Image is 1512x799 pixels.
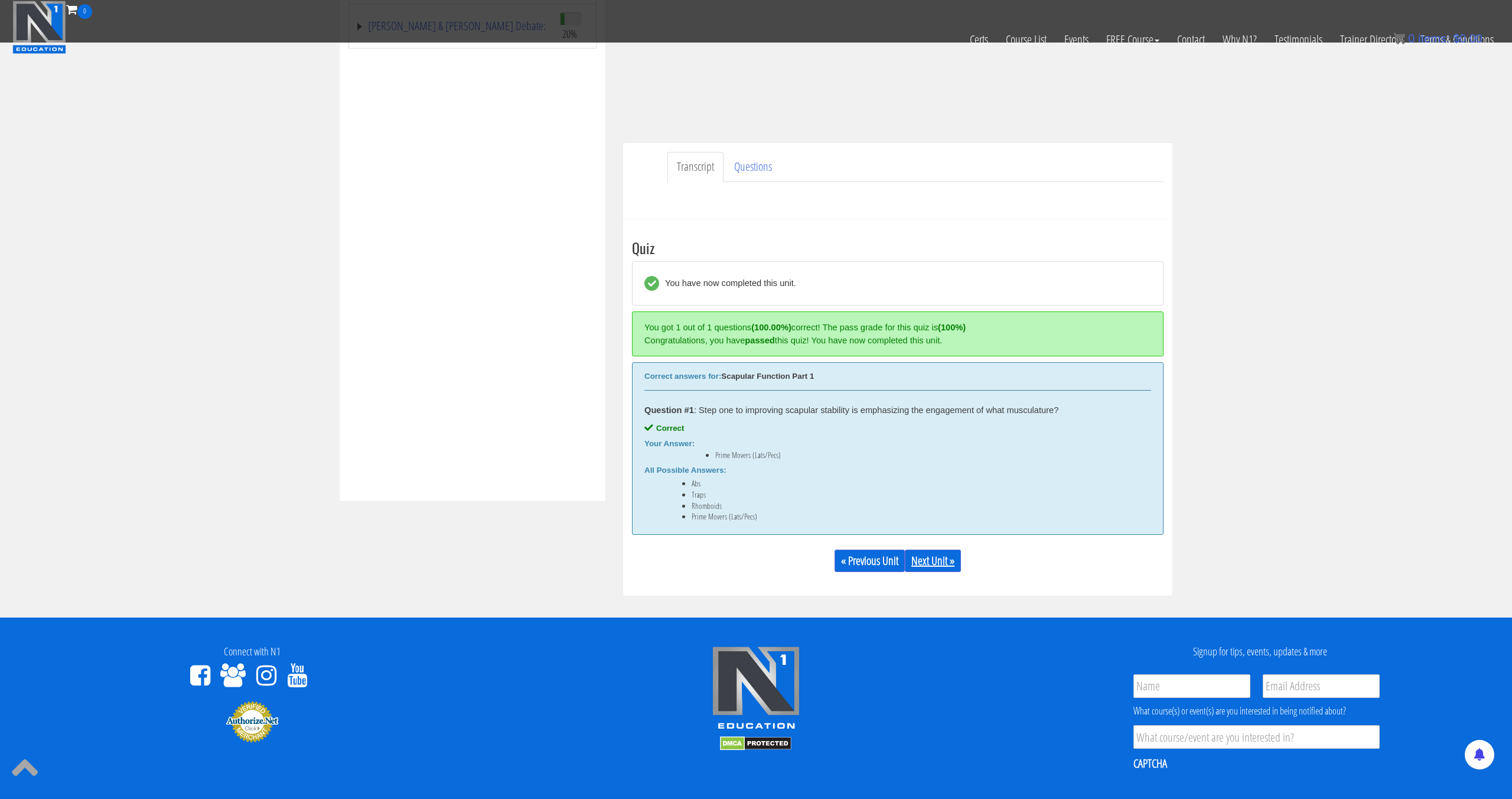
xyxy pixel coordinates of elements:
[692,512,1128,521] li: Prime Movers (Lats/Pecs)
[1408,32,1415,45] span: 0
[715,450,1128,460] li: Prime Movers (Lats/Pecs)
[1133,704,1380,718] div: What course(s) or event(s) are you interested in being notified about?
[1418,32,1449,45] span: items:
[632,240,1164,255] h3: Quiz
[644,405,1151,415] div: : Step one to improving scapular stability is emphasizing the engagement of what musculature?
[644,439,695,448] b: Your Answer:
[1168,19,1214,60] a: Contact
[9,646,495,658] h4: Connect with N1
[644,372,721,381] b: Correct answers for:
[66,1,92,17] a: 0
[692,490,1128,499] li: Traps
[667,152,724,182] a: Transcript
[1133,725,1380,749] input: What course/event are you interested in?
[1017,646,1503,658] h4: Signup for tips, events, updates & more
[1412,19,1503,60] a: Terms & Conditions
[1393,33,1405,44] img: icon11.png
[725,152,781,182] a: Questions
[644,372,1151,381] div: Scapular Function Part 1
[644,424,1151,433] div: Correct
[835,550,905,572] a: « Previous Unit
[12,1,66,54] img: n1-education
[745,336,775,345] strong: passed
[692,501,1128,511] li: Rhomboids
[905,550,961,572] a: Next Unit »
[644,466,726,475] b: All Possible Answers:
[1097,19,1168,60] a: FREE Course
[77,4,92,19] span: 0
[751,323,791,332] strong: (100.00%)
[1133,674,1250,698] input: Name
[712,646,800,733] img: n1-edu-logo
[644,405,694,415] strong: Question #1
[644,321,1145,334] div: You got 1 out of 1 questions correct! The pass grade for this quiz is
[659,276,796,291] div: You have now completed this unit.
[1055,19,1097,60] a: Events
[226,700,279,743] img: Authorize.Net Merchant - Click to Verify
[1263,674,1380,698] input: Email Address
[1214,19,1266,60] a: Why N1?
[1266,19,1331,60] a: Testimonials
[938,323,966,332] strong: (100%)
[1453,32,1459,45] span: $
[1331,19,1412,60] a: Trainer Directory
[692,479,1128,488] li: Abs
[961,19,997,60] a: Certs
[997,19,1055,60] a: Course List
[1393,32,1482,45] a: 0 items: $0.00
[1133,756,1167,771] label: CAPTCHA
[720,736,791,751] img: DMCA.com Protection Status
[644,334,1145,347] div: Congratulations, you have this quiz! You have now completed this unit.
[1453,32,1482,45] bdi: 0.00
